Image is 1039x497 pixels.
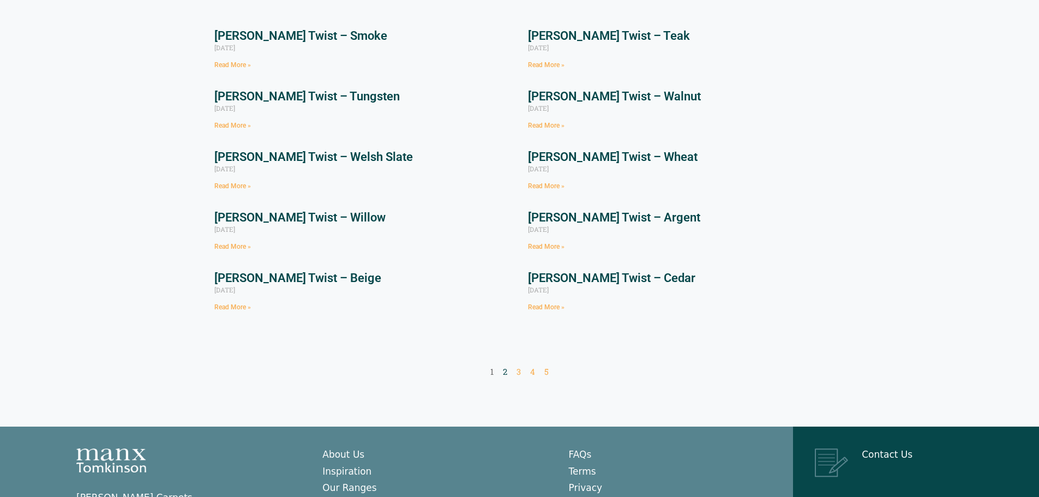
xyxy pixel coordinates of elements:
a: Read more about Tomkinson Twist – Walnut [528,122,564,129]
a: 5 [544,366,549,377]
a: Read more about Tomkinson Twist – Beige [214,303,251,311]
a: 3 [517,366,521,377]
span: [DATE] [528,225,549,233]
span: 1 [490,366,494,377]
a: [PERSON_NAME] Twist – Cedar [528,271,695,285]
a: Contact Us [862,449,912,460]
a: FAQs [569,449,592,460]
a: [PERSON_NAME] Twist – Welsh Slate [214,150,413,164]
a: Read more about Tomkinson Twist – Willow [214,243,251,250]
span: [DATE] [214,285,235,294]
a: Read more about Tomkinson Twist – Argent [528,243,564,250]
a: [PERSON_NAME] Twist – Walnut [528,89,701,103]
span: [DATE] [528,285,549,294]
span: [DATE] [528,43,549,52]
a: [PERSON_NAME] Twist – Wheat [528,150,698,164]
span: [DATE] [528,104,549,112]
a: [PERSON_NAME] Twist – Teak [528,29,690,43]
a: Privacy [569,482,603,493]
img: Manx Tomkinson Logo [76,448,146,472]
span: [DATE] [214,104,235,112]
a: 2 [503,366,507,377]
a: Read more about Tomkinson Twist – Wheat [528,182,564,190]
a: Read more about Tomkinson Twist – Tungsten [214,122,251,129]
span: [DATE] [214,43,235,52]
a: Read more about Tomkinson Twist – Teak [528,61,564,69]
a: [PERSON_NAME] Twist – Tungsten [214,89,400,103]
a: Read more about Tomkinson Twist – Cedar [528,303,564,311]
span: [DATE] [528,164,549,173]
a: [PERSON_NAME] Twist – Argent [528,211,700,224]
a: About Us [322,449,364,460]
span: [DATE] [214,225,235,233]
span: [DATE] [214,164,235,173]
a: Read more about Tomkinson Twist – Smoke [214,61,251,69]
a: [PERSON_NAME] Twist – Willow [214,211,386,224]
a: 4 [530,366,535,377]
nav: Pagination [214,367,825,378]
a: [PERSON_NAME] Twist – Beige [214,271,381,285]
a: Terms [569,466,596,477]
a: Our Ranges [322,482,376,493]
a: Inspiration [322,466,371,477]
a: [PERSON_NAME] Twist – Smoke [214,29,387,43]
a: Read more about Tomkinson Twist – Welsh Slate [214,182,251,190]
